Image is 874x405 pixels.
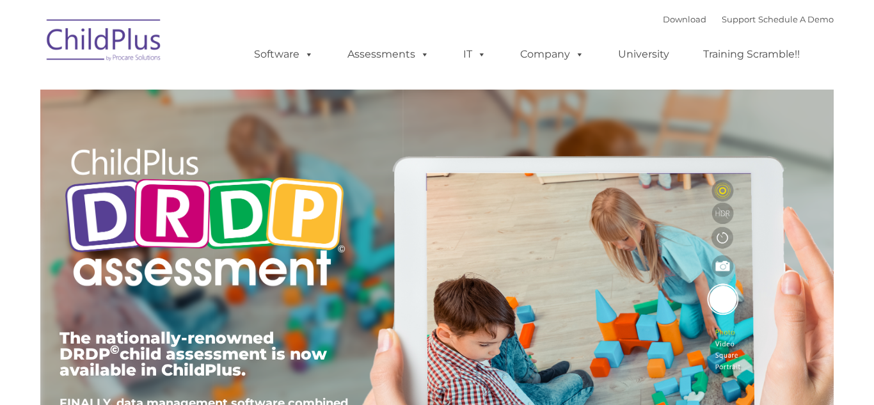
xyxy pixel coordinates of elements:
[110,342,120,357] sup: ©
[335,42,442,67] a: Assessments
[758,14,834,24] a: Schedule A Demo
[507,42,597,67] a: Company
[722,14,756,24] a: Support
[40,10,168,74] img: ChildPlus by Procare Solutions
[60,328,327,379] span: The nationally-renowned DRDP child assessment is now available in ChildPlus.
[663,14,834,24] font: |
[241,42,326,67] a: Software
[605,42,682,67] a: University
[690,42,813,67] a: Training Scramble!!
[450,42,499,67] a: IT
[60,131,350,308] img: Copyright - DRDP Logo Light
[663,14,706,24] a: Download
